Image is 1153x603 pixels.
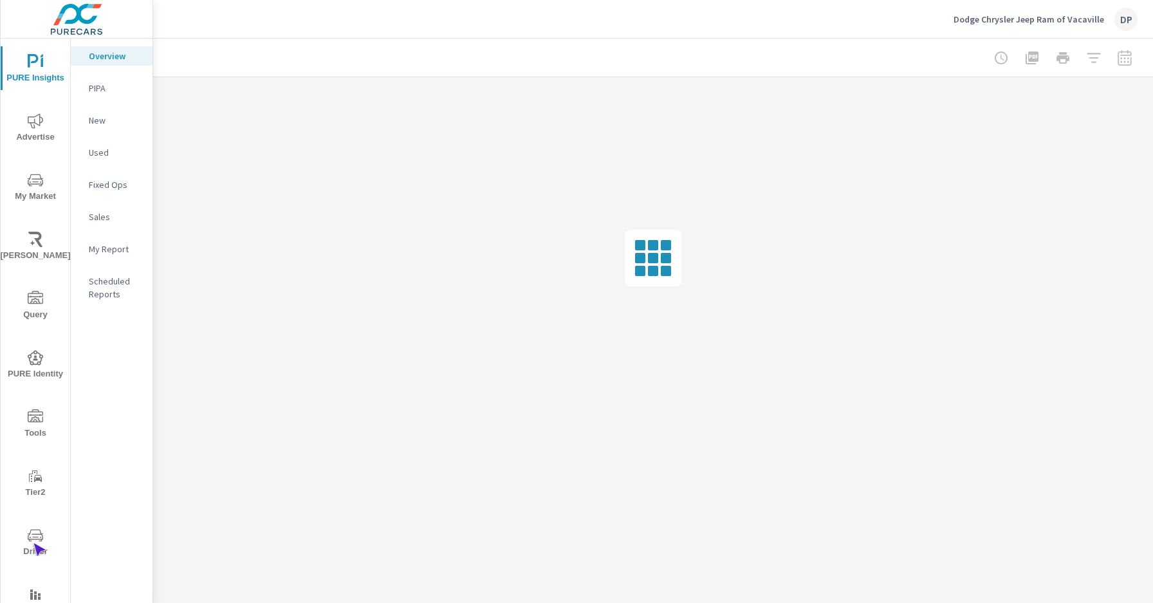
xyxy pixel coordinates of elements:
[71,175,152,194] div: Fixed Ops
[89,114,142,127] p: New
[71,272,152,304] div: Scheduled Reports
[71,207,152,227] div: Sales
[1114,8,1138,31] div: DP
[89,275,142,301] p: Scheduled Reports
[89,243,142,255] p: My Report
[5,350,66,382] span: PURE Identity
[71,79,152,98] div: PIPA
[5,54,66,86] span: PURE Insights
[954,14,1104,25] p: Dodge Chrysler Jeep Ram of Vacaville
[5,528,66,559] span: Driver
[5,172,66,204] span: My Market
[71,239,152,259] div: My Report
[71,46,152,66] div: Overview
[71,143,152,162] div: Used
[5,291,66,322] span: Query
[5,113,66,145] span: Advertise
[89,178,142,191] p: Fixed Ops
[71,111,152,130] div: New
[5,409,66,441] span: Tools
[89,50,142,62] p: Overview
[89,82,142,95] p: PIPA
[89,210,142,223] p: Sales
[5,468,66,500] span: Tier2
[5,232,66,263] span: [PERSON_NAME]
[89,146,142,159] p: Used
